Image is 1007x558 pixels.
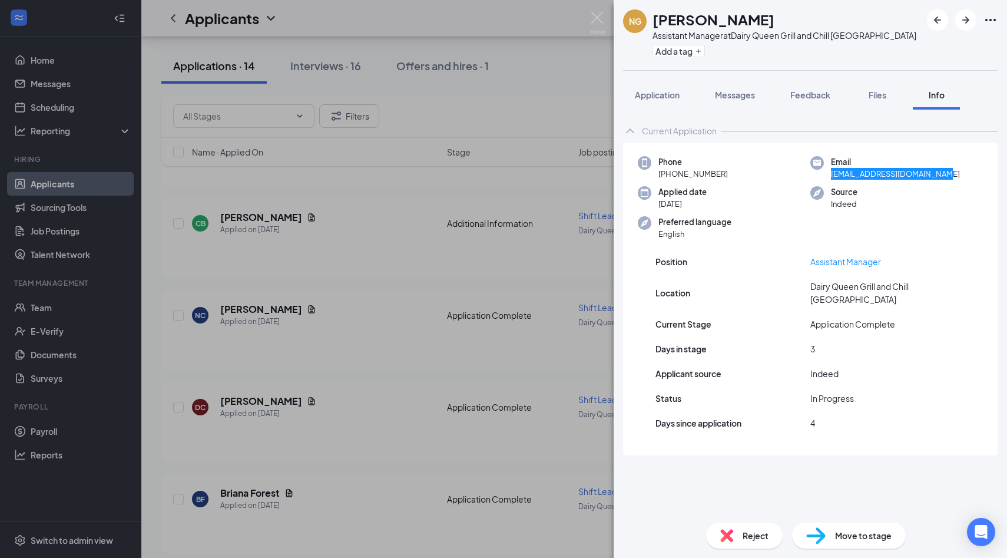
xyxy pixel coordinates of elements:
button: PlusAdd a tag [652,45,705,57]
span: 3 [810,342,815,355]
svg: Plus [695,48,702,55]
span: Location [655,286,690,299]
span: Preferred language [658,216,731,228]
span: Indeed [831,198,857,210]
span: Applied date [658,186,707,198]
span: 4 [810,417,815,430]
span: English [658,228,731,240]
div: Assistant Manager at Dairy Queen Grill and Chill [GEOGRAPHIC_DATA] [652,29,916,41]
svg: Ellipses [983,13,998,27]
span: Current Stage [655,318,711,331]
svg: ArrowRight [959,13,973,27]
span: Messages [715,90,755,100]
span: Info [929,90,945,100]
span: [EMAIL_ADDRESS][DOMAIN_NAME] [831,168,960,180]
span: Reject [743,529,768,542]
div: Open Intercom Messenger [967,518,995,546]
div: Current Application [642,125,717,137]
button: ArrowRight [955,9,976,31]
span: Application [635,90,680,100]
button: ArrowLeftNew [927,9,948,31]
span: Source [831,186,857,198]
a: Assistant Manager [810,256,881,267]
h1: [PERSON_NAME] [652,9,774,29]
span: In Progress [810,392,854,405]
span: Email [831,156,960,168]
span: [PHONE_NUMBER] [658,168,728,180]
span: Days since application [655,417,741,430]
span: Applicant source [655,367,721,380]
span: Application Complete [810,318,895,331]
span: [DATE] [658,198,707,210]
svg: ChevronUp [623,124,637,138]
span: Phone [658,156,728,168]
span: Feedback [790,90,830,100]
svg: ArrowLeftNew [930,13,945,27]
span: Status [655,392,681,405]
span: Files [869,90,886,100]
span: Dairy Queen Grill and Chill [GEOGRAPHIC_DATA] [810,280,965,306]
span: Indeed [810,367,839,380]
span: Move to stage [835,529,892,542]
div: NG [629,15,641,27]
span: Position [655,255,687,268]
span: Days in stage [655,342,707,355]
